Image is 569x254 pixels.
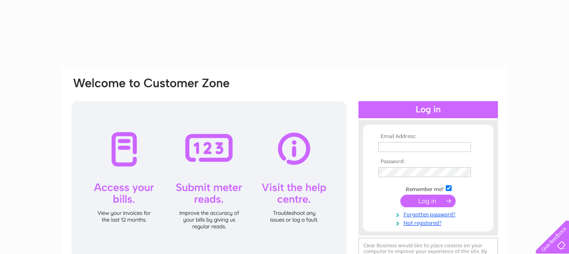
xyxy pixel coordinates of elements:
[376,134,480,140] th: Email Address:
[378,218,480,227] a: Not registered?
[376,184,480,193] td: Remember me?
[378,209,480,218] a: Forgotten password?
[376,159,480,165] th: Password:
[400,195,456,207] input: Submit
